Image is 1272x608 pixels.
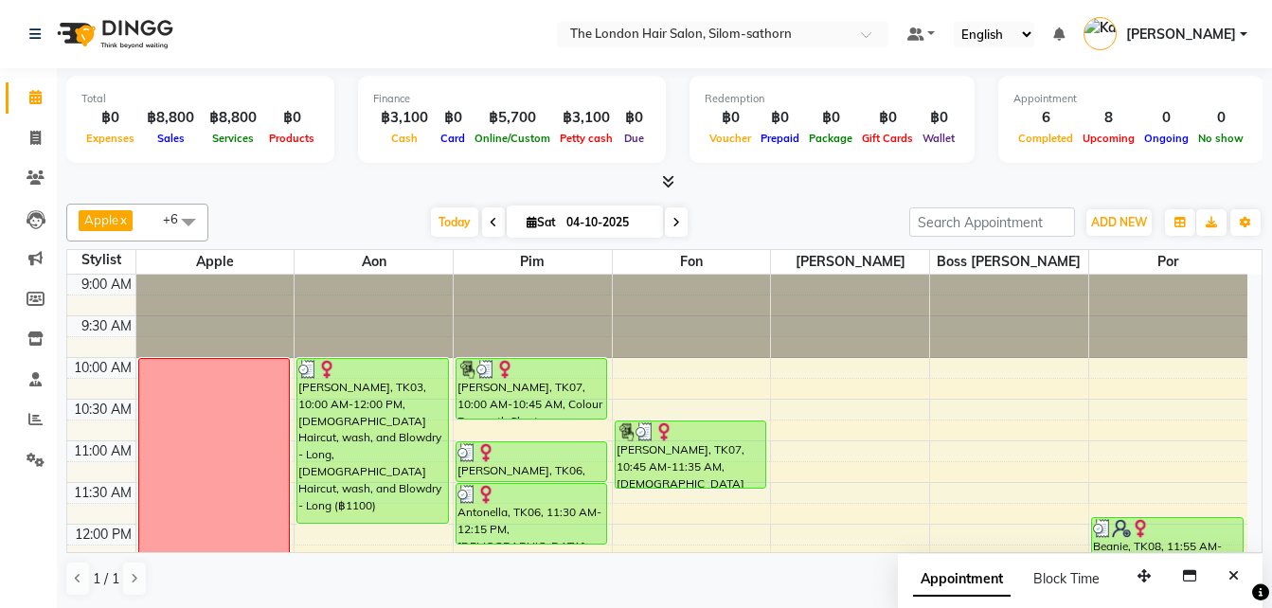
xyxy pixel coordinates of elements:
[705,91,959,107] div: Redemption
[756,107,804,129] div: ฿0
[93,569,119,589] span: 1 / 1
[1078,132,1139,145] span: Upcoming
[804,107,857,129] div: ฿0
[1086,209,1152,236] button: ADD NEW
[70,358,135,378] div: 10:00 AM
[1013,91,1248,107] div: Appointment
[1013,107,1078,129] div: 6
[771,250,929,274] span: [PERSON_NAME]
[470,132,555,145] span: Online/Custom
[81,132,139,145] span: Expenses
[804,132,857,145] span: Package
[857,107,918,129] div: ฿0
[909,207,1075,237] input: Search Appointment
[705,132,756,145] span: Voucher
[930,250,1088,274] span: Boss [PERSON_NAME]
[1089,250,1247,274] span: Por
[81,91,319,107] div: Total
[436,132,470,145] span: Card
[1084,17,1117,50] img: Kate
[1193,107,1248,129] div: 0
[207,132,259,145] span: Services
[1013,132,1078,145] span: Completed
[913,563,1011,597] span: Appointment
[616,421,766,488] div: [PERSON_NAME], TK07, 10:45 AM-11:35 AM, [DEMOGRAPHIC_DATA] Blow dry Long
[619,132,649,145] span: Due
[1033,570,1100,587] span: Block Time
[71,525,135,545] div: 12:00 PM
[1078,107,1139,129] div: 8
[705,107,756,129] div: ฿0
[457,359,607,419] div: [PERSON_NAME], TK07, 10:00 AM-10:45 AM, Colour Regrowth Short
[373,107,436,129] div: ฿3,100
[1220,562,1247,591] button: Close
[152,132,189,145] span: Sales
[202,107,264,129] div: ฿8,800
[264,107,319,129] div: ฿0
[555,107,618,129] div: ฿3,100
[1193,132,1248,145] span: No show
[373,91,651,107] div: Finance
[555,132,618,145] span: Petty cash
[918,107,959,129] div: ฿0
[48,8,178,61] img: logo
[70,400,135,420] div: 10:30 AM
[386,132,422,145] span: Cash
[561,208,655,237] input: 2025-10-04
[136,250,295,274] span: Apple
[295,250,453,274] span: Aon
[70,483,135,503] div: 11:30 AM
[1139,132,1193,145] span: Ongoing
[613,250,771,274] span: Fon
[84,212,118,227] span: Apple
[67,250,135,270] div: Stylist
[457,484,607,544] div: Antonella, TK06, 11:30 AM-12:15 PM, [DEMOGRAPHIC_DATA] Haircut, wash, and Blowdry - Long (฿1100)
[264,132,319,145] span: Products
[139,107,202,129] div: ฿8,800
[1091,215,1147,229] span: ADD NEW
[1126,25,1236,45] span: [PERSON_NAME]
[454,250,612,274] span: Pim
[618,107,651,129] div: ฿0
[70,441,135,461] div: 11:00 AM
[1139,107,1193,129] div: 0
[163,211,192,226] span: +6
[756,132,804,145] span: Prepaid
[81,107,139,129] div: ฿0
[470,107,555,129] div: ฿5,700
[918,132,959,145] span: Wallet
[78,316,135,336] div: 9:30 AM
[857,132,918,145] span: Gift Cards
[78,275,135,295] div: 9:00 AM
[522,215,561,229] span: Sat
[431,207,478,237] span: Today
[297,359,448,523] div: [PERSON_NAME], TK03, 10:00 AM-12:00 PM, [DEMOGRAPHIC_DATA] Haircut, wash, and Blowdry - Long,[DEM...
[1092,518,1243,585] div: Beanie, TK08, 11:55 AM-12:45 PM, [DEMOGRAPHIC_DATA] Blow dry Long
[118,212,127,227] a: x
[436,107,470,129] div: ฿0
[457,442,607,481] div: [PERSON_NAME], TK06, 11:00 AM-11:30 AM, Toner Long (Only)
